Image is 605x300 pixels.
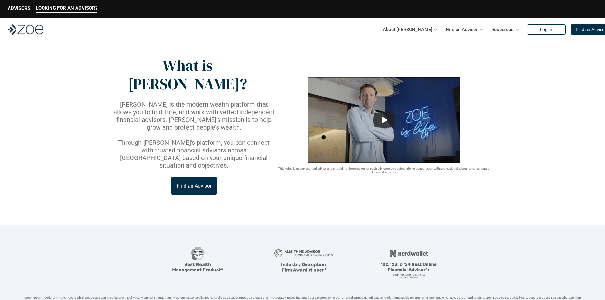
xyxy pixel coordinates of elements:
a: Find an Advisor [171,177,217,195]
p: Hire an Advisor [446,25,478,34]
p: ADVISORS [8,5,30,11]
p: LOOKING FOR AN ADVISOR? [36,5,97,11]
p: About [PERSON_NAME] [383,25,432,34]
img: sddefault.webp [308,77,460,163]
button: Play [373,112,395,128]
p: This video is not investment advice and should not be relied on for such advice or as a substitut... [276,167,493,174]
p: Find an Advisor [177,183,212,189]
a: Log In [527,24,566,35]
p: Resources [491,25,514,34]
p: What is [PERSON_NAME]? [112,57,263,93]
p: Log In [540,27,552,32]
p: Through [PERSON_NAME]’s platform, you can connect with trusted financial advisors across [GEOGRAP... [112,139,276,169]
p: [PERSON_NAME] is the modern wealth platform that allows you to find, hire, and work with vetted i... [112,101,276,131]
